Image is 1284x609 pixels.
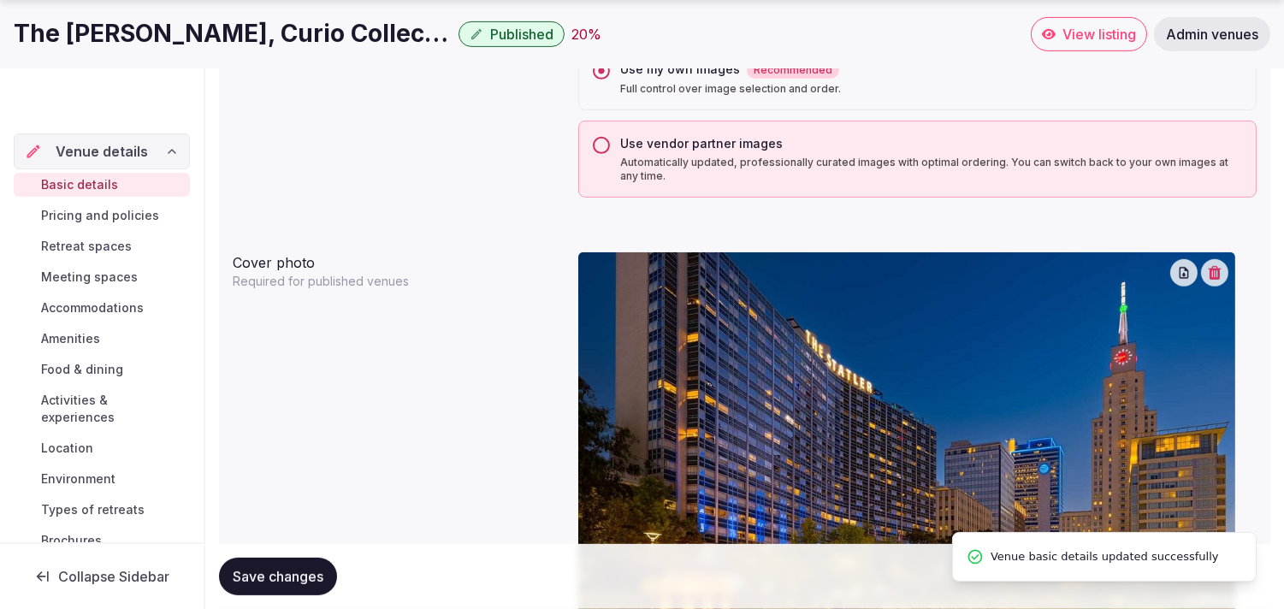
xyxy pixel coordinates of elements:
[233,273,452,290] p: Required for published venues
[14,467,190,491] a: Environment
[620,156,1242,183] p: Automatically updated, professionally curated images with optimal ordering. You can switch back t...
[41,440,93,457] span: Location
[14,388,190,429] a: Activities & experiences
[14,327,190,351] a: Amenities
[14,173,190,197] a: Basic details
[41,299,144,316] span: Accommodations
[14,204,190,228] a: Pricing and policies
[41,176,118,193] span: Basic details
[1166,26,1258,43] span: Admin venues
[14,17,452,50] h1: The [PERSON_NAME], Curio Collection by [PERSON_NAME]
[1154,17,1270,51] a: Admin venues
[233,245,565,273] div: Cover photo
[490,26,553,43] span: Published
[41,361,123,378] span: Food & dining
[58,568,169,585] span: Collapse Sidebar
[571,24,601,44] div: 20 %
[459,21,565,47] button: Published
[14,558,190,595] button: Collapse Sidebar
[41,532,102,549] span: Brochures
[41,392,183,426] span: Activities & experiences
[620,135,1242,152] div: Use vendor partner images
[41,269,138,286] span: Meeting spaces
[56,141,148,162] span: Venue details
[41,470,115,488] span: Environment
[571,24,601,44] button: 20%
[14,529,190,553] a: Brochures
[14,234,190,258] a: Retreat spaces
[219,558,337,595] button: Save changes
[14,358,190,381] a: Food & dining
[1062,26,1136,43] span: View listing
[620,82,1242,96] p: Full control over image selection and order.
[747,62,839,79] span: Recommended
[14,296,190,320] a: Accommodations
[41,330,100,347] span: Amenities
[14,436,190,460] a: Location
[41,207,159,224] span: Pricing and policies
[14,265,190,289] a: Meeting spaces
[14,498,190,522] a: Types of retreats
[41,501,145,518] span: Types of retreats
[991,547,1219,567] span: Venue basic details updated successfully
[620,61,1242,79] div: Use my own images
[1031,17,1147,51] a: View listing
[233,568,323,585] span: Save changes
[41,238,132,255] span: Retreat spaces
